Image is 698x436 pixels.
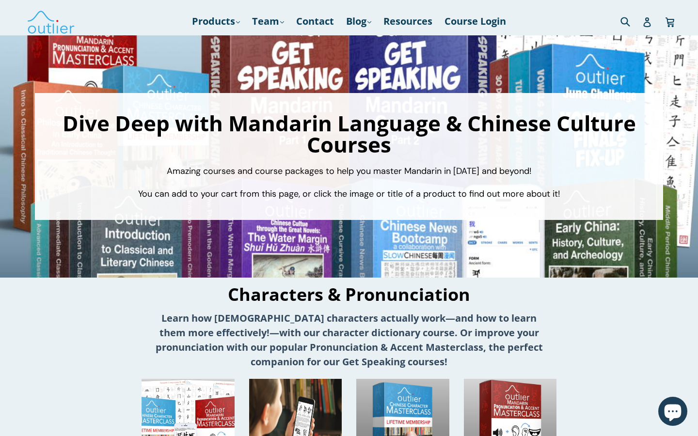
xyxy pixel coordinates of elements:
a: Contact [291,13,339,30]
input: Search [618,11,645,31]
a: Course Login [440,13,511,30]
h1: Dive Deep with Mandarin Language & Chinese Culture Courses [45,112,653,155]
inbox-online-store-chat: Shopify online store chat [655,397,690,428]
strong: Learn how [DEMOGRAPHIC_DATA] characters actually work—and how to learn them more effectively!—wit... [156,311,543,368]
a: Resources [379,13,437,30]
a: Blog [341,13,376,30]
img: Outlier Linguistics [27,7,75,35]
a: Team [247,13,289,30]
a: Products [187,13,245,30]
span: You can add to your cart from this page, or click the image or title of a product to find out mor... [138,188,560,200]
span: Amazing courses and course packages to help you master Mandarin in [DATE] and beyond! [167,165,532,177]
